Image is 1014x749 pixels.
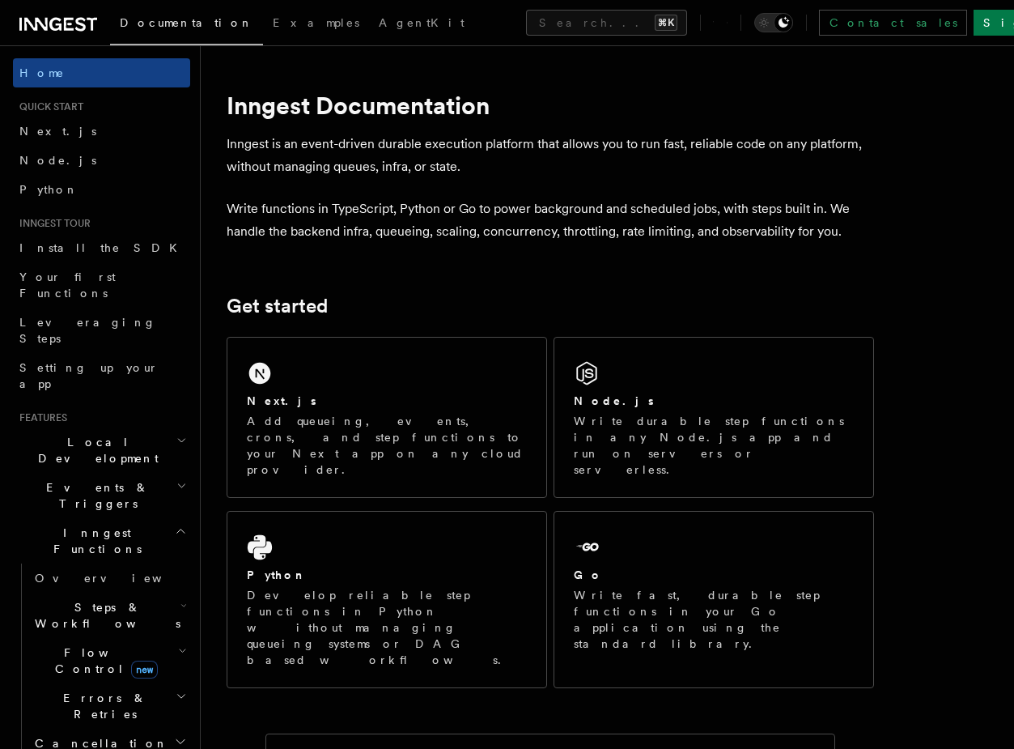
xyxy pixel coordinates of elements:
span: Your first Functions [19,270,116,300]
a: Documentation [110,5,263,45]
h2: Node.js [574,393,654,409]
span: AgentKit [379,16,465,29]
span: Documentation [120,16,253,29]
span: Inngest Functions [13,525,175,557]
a: Your first Functions [13,262,190,308]
button: Steps & Workflows [28,593,190,638]
a: Get started [227,295,328,317]
a: Home [13,58,190,87]
a: PythonDevelop reliable step functions in Python without managing queueing systems or DAG based wo... [227,511,547,688]
span: Inngest tour [13,217,91,230]
a: Install the SDK [13,233,190,262]
p: Write functions in TypeScript, Python or Go to power background and scheduled jobs, with steps bu... [227,198,874,243]
a: Leveraging Steps [13,308,190,353]
span: new [131,661,158,679]
h2: Go [574,567,603,583]
a: Node.jsWrite durable step functions in any Node.js app and run on servers or serverless. [554,337,874,498]
button: Errors & Retries [28,683,190,729]
button: Inngest Functions [13,518,190,564]
span: Overview [35,572,202,585]
a: Overview [28,564,190,593]
a: Next.jsAdd queueing, events, crons, and step functions to your Next app on any cloud provider. [227,337,547,498]
span: Setting up your app [19,361,159,390]
a: GoWrite fast, durable step functions in your Go application using the standard library. [554,511,874,688]
p: Write fast, durable step functions in your Go application using the standard library. [574,587,854,652]
span: Install the SDK [19,241,187,254]
button: Flow Controlnew [28,638,190,683]
span: Flow Control [28,645,178,677]
h2: Next.js [247,393,316,409]
span: Quick start [13,100,83,113]
p: Write durable step functions in any Node.js app and run on servers or serverless. [574,413,854,478]
a: AgentKit [369,5,474,44]
span: Leveraging Steps [19,316,156,345]
h2: Python [247,567,307,583]
span: Errors & Retries [28,690,176,722]
a: Python [13,175,190,204]
button: Search...⌘K [526,10,687,36]
p: Develop reliable step functions in Python without managing queueing systems or DAG based workflows. [247,587,527,668]
a: Node.js [13,146,190,175]
span: Events & Triggers [13,479,176,512]
p: Add queueing, events, crons, and step functions to your Next app on any cloud provider. [247,413,527,478]
span: Local Development [13,434,176,466]
span: Node.js [19,154,96,167]
button: Events & Triggers [13,473,190,518]
span: Python [19,183,78,196]
a: Contact sales [819,10,967,36]
a: Next.js [13,117,190,146]
span: Next.js [19,125,96,138]
span: Steps & Workflows [28,599,180,632]
span: Home [19,65,65,81]
a: Setting up your app [13,353,190,398]
h1: Inngest Documentation [227,91,874,120]
span: Features [13,411,67,424]
p: Inngest is an event-driven durable execution platform that allows you to run fast, reliable code ... [227,133,874,178]
kbd: ⌘K [655,15,677,31]
span: Examples [273,16,359,29]
button: Local Development [13,428,190,473]
a: Examples [263,5,369,44]
button: Toggle dark mode [754,13,793,32]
